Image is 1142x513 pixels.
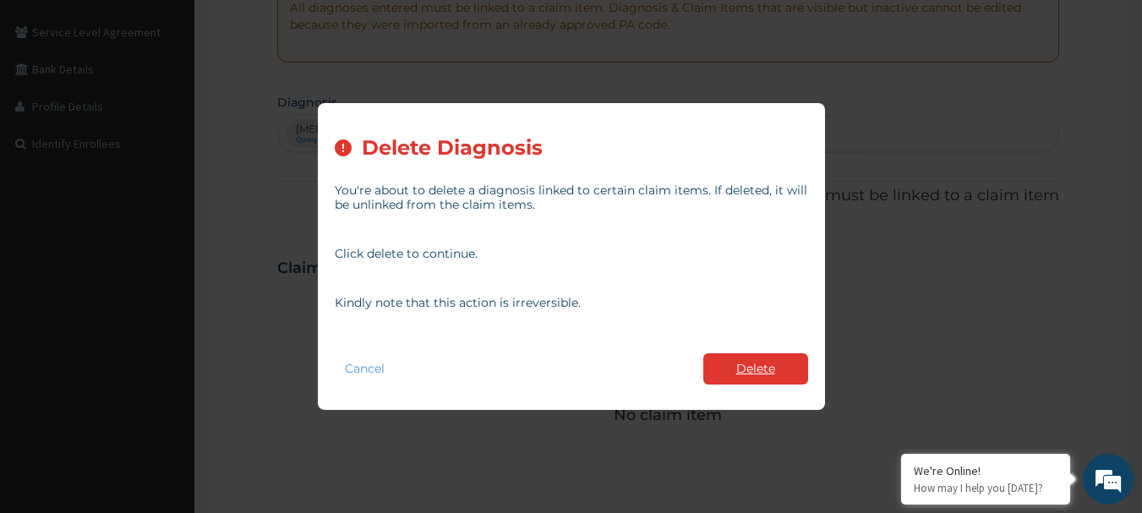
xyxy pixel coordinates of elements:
[362,137,543,160] h2: Delete Diagnosis
[914,481,1057,495] p: How may I help you today?
[914,463,1057,478] div: We're Online!
[703,353,808,385] button: Delete
[98,150,233,321] span: We're online!
[335,183,808,212] p: You're about to delete a diagnosis linked to certain claim items. If deleted, it will be unlinked...
[8,337,322,396] textarea: Type your message and hit 'Enter'
[335,296,808,310] p: Kindly note that this action is irreversible.
[88,95,284,117] div: Chat with us now
[335,247,808,261] p: Click delete to continue.
[335,357,395,381] button: Cancel
[31,85,68,127] img: d_794563401_company_1708531726252_794563401
[277,8,318,49] div: Minimize live chat window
